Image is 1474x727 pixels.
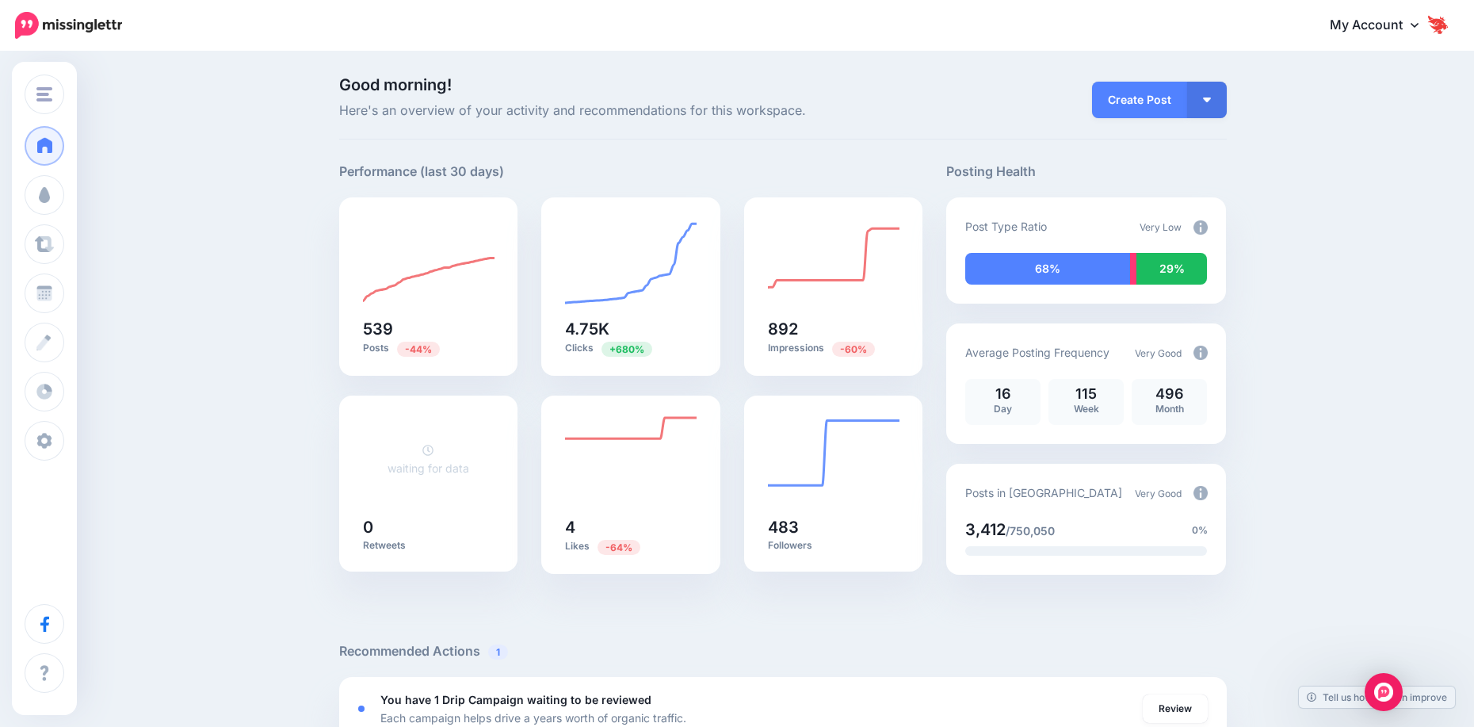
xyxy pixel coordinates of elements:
[1135,488,1182,499] span: Very Good
[380,709,686,727] p: Each campaign helps drive a years worth of organic traffic.
[1193,220,1208,235] img: info-circle-grey.png
[1006,524,1055,538] span: /750,050
[1056,387,1116,401] p: 115
[598,540,640,555] span: Previous period: 11
[601,342,652,357] span: Previous period: 609
[388,443,469,475] a: waiting for data
[965,217,1047,235] p: Post Type Ratio
[1136,253,1208,285] div: 29% of your posts in the last 30 days were manually created (i.e. were not from Drip Campaigns or...
[488,645,508,660] span: 1
[1130,253,1136,285] div: 2% of your posts in the last 30 days have been from Curated content
[339,75,452,94] span: Good morning!
[339,101,923,121] span: Here's an overview of your activity and recommendations for this workspace.
[15,12,122,39] img: Missinglettr
[1155,403,1184,415] span: Month
[565,341,697,356] p: Clicks
[339,162,504,182] h5: Performance (last 30 days)
[380,693,651,706] b: You have 1 Drip Campaign waiting to be reviewed
[1192,522,1208,538] span: 0%
[1314,6,1450,45] a: My Account
[1074,403,1099,415] span: Week
[1140,221,1182,233] span: Very Low
[994,403,1012,415] span: Day
[1135,347,1182,359] span: Very Good
[565,519,697,535] h5: 4
[565,321,697,337] h5: 4.75K
[965,343,1109,362] p: Average Posting Frequency
[768,321,899,337] h5: 892
[965,253,1130,285] div: 68% of your posts in the last 30 days have been from Drip Campaigns
[363,321,495,337] h5: 539
[363,539,495,552] p: Retweets
[358,706,365,712] div: <div class='status-dot small red margin-right'></div>Error
[768,341,899,356] p: Impressions
[363,519,495,535] h5: 0
[1193,346,1208,360] img: info-circle-grey.png
[339,641,1227,661] h5: Recommended Actions
[768,519,899,535] h5: 483
[36,87,52,101] img: menu.png
[1092,82,1187,118] a: Create Post
[363,341,495,356] p: Posts
[1203,98,1211,102] img: arrow-down-white.png
[565,539,697,554] p: Likes
[1193,486,1208,500] img: info-circle-grey.png
[1143,694,1208,723] a: Review
[946,162,1226,182] h5: Posting Health
[965,520,1006,539] span: 3,412
[1140,387,1199,401] p: 496
[832,342,875,357] span: Previous period: 2.25K
[973,387,1033,401] p: 16
[1299,687,1455,708] a: Tell us how we can improve
[768,539,899,552] p: Followers
[1365,673,1403,711] div: Open Intercom Messenger
[965,484,1122,502] p: Posts in [GEOGRAPHIC_DATA]
[397,342,440,357] span: Previous period: 957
